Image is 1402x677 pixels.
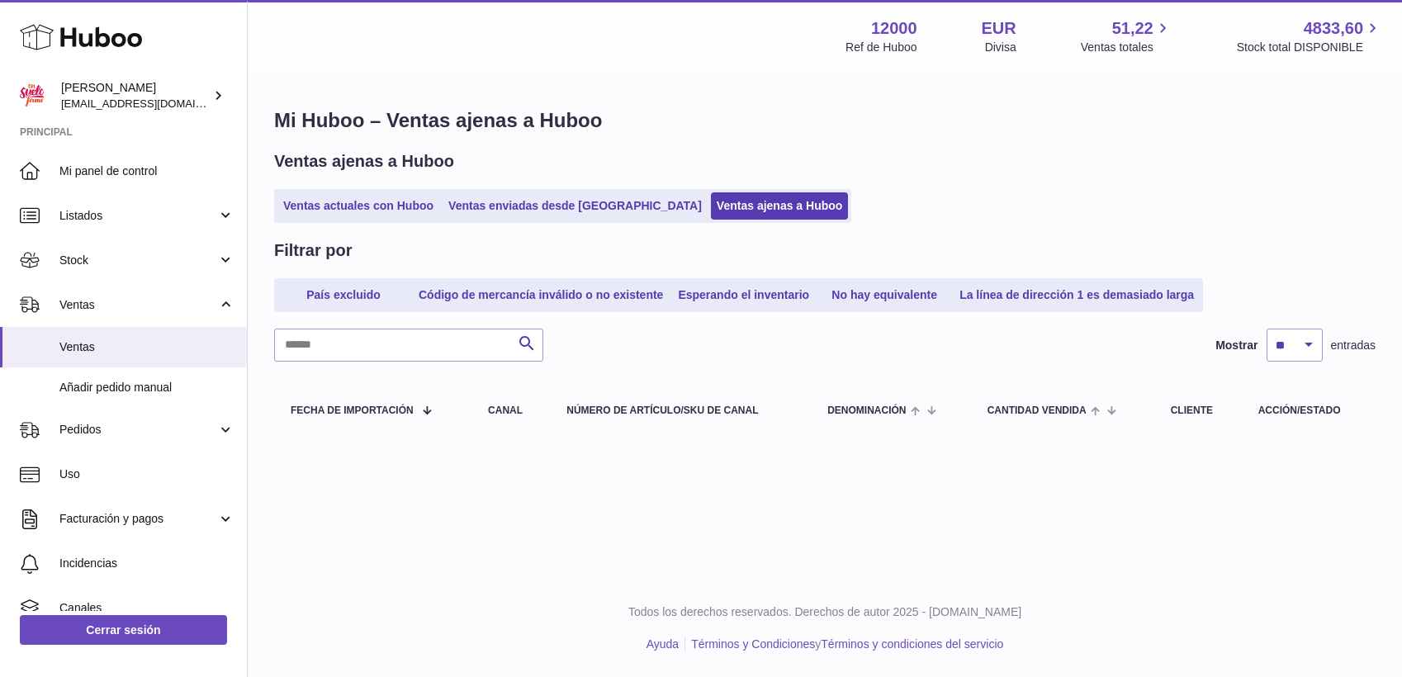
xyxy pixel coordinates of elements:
span: Ventas totales [1081,40,1172,55]
span: [EMAIL_ADDRESS][DOMAIN_NAME] [61,97,243,110]
span: Ventas [59,339,234,355]
span: Ventas [59,297,217,313]
a: La línea de dirección 1 es demasiado larga [954,282,1200,309]
span: Fecha de importación [291,405,414,416]
h2: Ventas ajenas a Huboo [274,150,454,173]
a: Cerrar sesión [20,615,227,645]
span: Añadir pedido manual [59,380,234,395]
span: Facturación y pagos [59,511,217,527]
span: Stock [59,253,217,268]
div: Acción/Estado [1258,405,1359,416]
label: Mostrar [1215,338,1258,353]
span: Incidencias [59,556,234,571]
span: Pedidos [59,422,217,438]
a: 4833,60 Stock total DISPONIBLE [1237,17,1382,55]
a: Ayuda [647,637,679,651]
span: entradas [1331,338,1376,353]
li: y [685,637,1003,652]
div: [PERSON_NAME] [61,80,210,111]
span: 4833,60 [1304,17,1363,40]
strong: EUR [982,17,1016,40]
h2: Filtrar por [274,239,352,262]
div: Cliente [1171,405,1225,416]
span: 51,22 [1112,17,1153,40]
a: Ventas actuales con Huboo [277,192,439,220]
p: Todos los derechos reservados. Derechos de autor 2025 - [DOMAIN_NAME] [261,604,1389,620]
span: Listados [59,208,217,224]
a: Ventas ajenas a Huboo [711,192,849,220]
span: Cantidad vendida [988,405,1087,416]
a: No hay equivalente [818,282,950,309]
h1: Mi Huboo – Ventas ajenas a Huboo [274,107,1376,134]
span: Denominación [827,405,906,416]
img: mar@ensuelofirme.com [20,83,45,108]
a: Términos y condiciones del servicio [821,637,1003,651]
a: Esperando el inventario [672,282,815,309]
a: 51,22 Ventas totales [1081,17,1172,55]
span: Stock total DISPONIBLE [1237,40,1382,55]
a: Código de mercancía inválido o no existente [413,282,669,309]
span: Canales [59,600,234,616]
div: Número de artículo/SKU de canal [566,405,794,416]
a: País excluido [277,282,410,309]
span: Mi panel de control [59,163,234,179]
div: Divisa [985,40,1016,55]
span: Uso [59,466,234,482]
div: Canal [488,405,533,416]
strong: 12000 [871,17,917,40]
a: Ventas enviadas desde [GEOGRAPHIC_DATA] [443,192,708,220]
div: Ref de Huboo [845,40,917,55]
a: Términos y Condiciones [691,637,815,651]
